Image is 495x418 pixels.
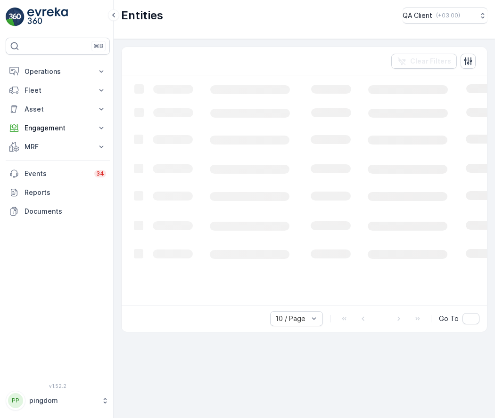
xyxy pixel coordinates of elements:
button: PPpingdom [6,391,110,410]
button: Fleet [6,81,110,100]
p: 34 [96,170,104,177]
img: logo_light-DOdMpM7g.png [27,8,68,26]
button: Clear Filters [391,54,457,69]
p: MRF [25,142,91,152]
a: Reports [6,183,110,202]
button: Asset [6,100,110,119]
p: Operations [25,67,91,76]
button: MRF [6,137,110,156]
button: QA Client(+03:00) [403,8,487,24]
p: Engagement [25,123,91,133]
p: Fleet [25,86,91,95]
a: Documents [6,202,110,221]
p: ⌘B [94,42,103,50]
p: Events [25,169,89,178]
img: logo [6,8,25,26]
span: Go To [439,314,459,323]
p: Entities [121,8,163,23]
button: Engagement [6,119,110,137]
span: v 1.52.2 [6,383,110,389]
a: Events34 [6,164,110,183]
div: PP [8,393,23,408]
button: Operations [6,62,110,81]
p: Asset [25,104,91,114]
p: ( +03:00 ) [436,12,460,19]
p: Documents [25,207,106,216]
p: QA Client [403,11,432,20]
p: Clear Filters [410,56,451,66]
p: pingdom [29,396,97,405]
p: Reports [25,188,106,197]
